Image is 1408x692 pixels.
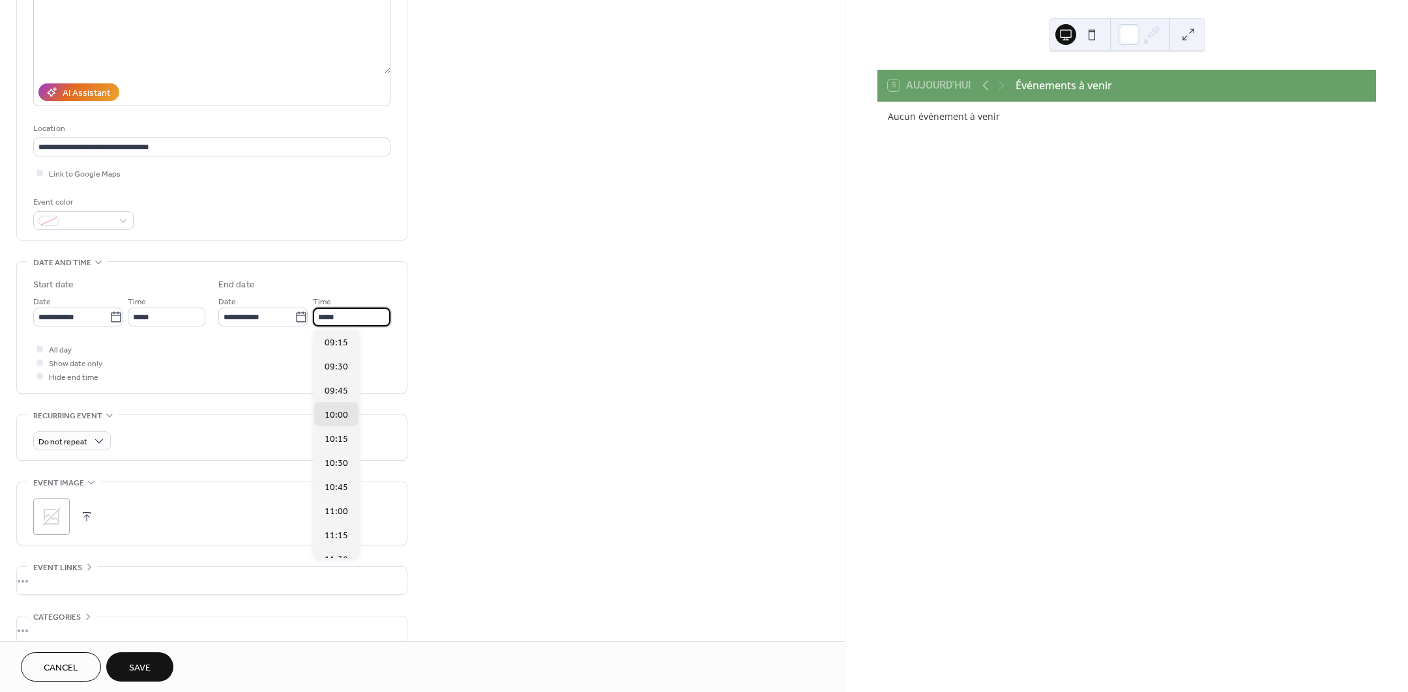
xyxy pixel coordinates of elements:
button: Save [106,652,173,682]
span: Event image [33,476,84,490]
span: Categories [33,611,81,624]
div: End date [218,278,255,292]
span: 11:15 [325,528,348,542]
span: Do not repeat [38,435,87,450]
span: 09:30 [325,360,348,373]
span: 10:15 [325,432,348,446]
span: 10:30 [325,456,348,470]
span: Date [218,295,236,309]
span: Date [33,295,51,309]
span: Cancel [44,661,78,675]
span: Date and time [33,256,91,270]
span: 11:30 [325,553,348,566]
span: 10:00 [325,408,348,422]
button: AI Assistant [38,83,119,101]
div: Start date [33,278,74,292]
div: ; [33,498,70,535]
span: All day [49,343,72,357]
div: Event color [33,195,131,209]
div: Location [33,122,388,136]
span: Hide end time [49,371,98,384]
span: Event links [33,561,82,575]
span: 10:45 [325,480,348,494]
button: Cancel [21,652,101,682]
span: Link to Google Maps [49,167,121,181]
span: Time [128,295,146,309]
div: ••• [17,567,407,594]
span: 09:15 [325,336,348,349]
span: 11:00 [325,504,348,518]
div: ••• [17,616,407,644]
div: AI Assistant [63,87,110,100]
span: Recurring event [33,409,102,423]
span: Time [313,295,331,309]
div: Aucun événement à venir [888,109,1366,123]
span: Save [129,661,151,675]
div: Événements à venir [1016,78,1112,93]
span: 09:45 [325,384,348,397]
span: Show date only [49,357,102,371]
